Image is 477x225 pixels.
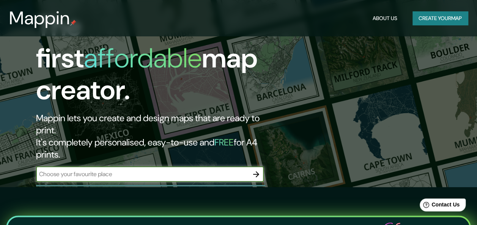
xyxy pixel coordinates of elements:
h1: affordable [84,41,202,76]
h2: Mappin lets you create and design maps that are ready to print. It's completely personalised, eas... [36,112,275,161]
h1: The first map creator. [36,11,275,112]
button: About Us [370,11,400,25]
h5: FREE [214,136,234,148]
button: Create yourmap [412,11,468,25]
input: Choose your favourite place [36,170,249,178]
img: mappin-pin [70,20,76,26]
iframe: Help widget launcher [409,195,469,217]
h3: Mappin [9,8,70,29]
